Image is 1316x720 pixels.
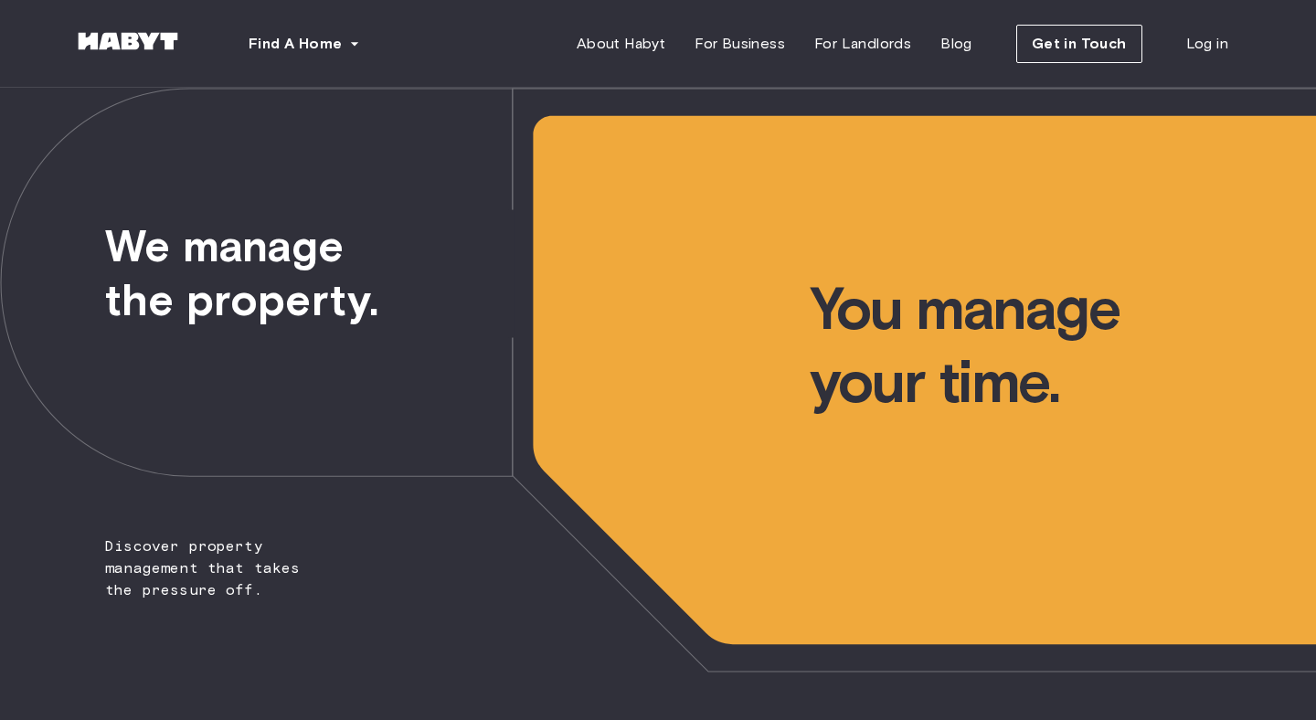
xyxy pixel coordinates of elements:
a: For Landlords [800,26,926,62]
a: Log in [1172,26,1243,62]
span: Find A Home [249,33,342,55]
span: Blog [940,33,972,55]
img: Habyt [73,32,183,50]
button: Find A Home [234,26,375,62]
span: You manage your time. [810,88,1316,418]
span: Log in [1186,33,1228,55]
a: Blog [926,26,987,62]
button: Get in Touch [1016,25,1142,63]
a: For Business [680,26,800,62]
span: For Landlords [814,33,911,55]
a: About Habyt [562,26,680,62]
span: For Business [695,33,785,55]
span: About Habyt [577,33,665,55]
span: Get in Touch [1032,33,1127,55]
